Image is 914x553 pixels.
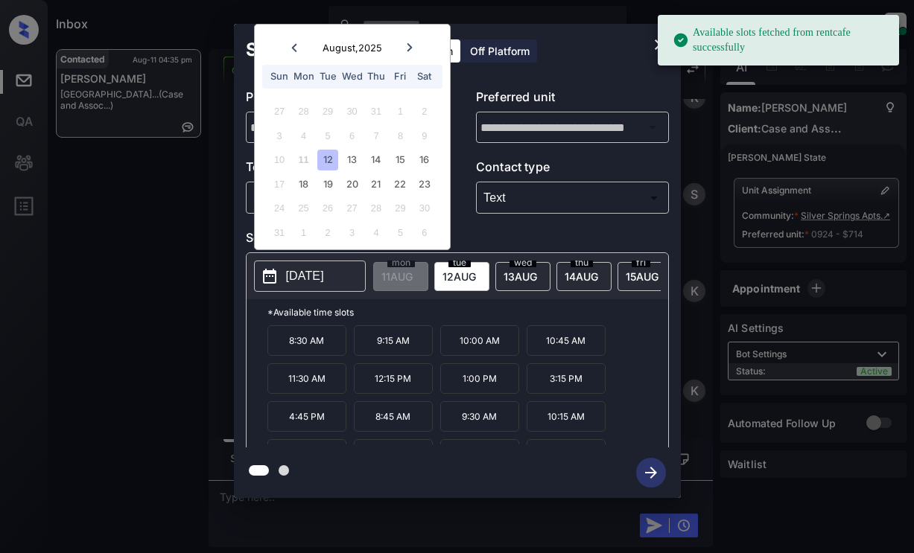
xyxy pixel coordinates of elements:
span: 15 AUG [626,270,658,283]
div: Thu [366,66,386,86]
p: 3:15 PM [527,363,606,394]
p: Preferred unit [476,88,669,112]
p: 9:30 AM [440,401,519,432]
button: [DATE] [254,260,366,292]
p: *Available time slots [267,299,668,325]
p: 10:00 AM [440,325,519,356]
div: Choose Friday, August 22nd, 2025 [390,174,410,194]
div: Not available Sunday, August 17th, 2025 [270,174,290,194]
div: Wed [342,66,362,86]
div: date-select [495,262,550,291]
div: Not available Monday, September 1st, 2025 [293,223,314,243]
div: Choose Saturday, August 23rd, 2025 [414,174,434,194]
h2: Schedule Tour [234,24,386,76]
div: Not available Thursday, September 4th, 2025 [366,223,386,243]
button: close [645,30,675,60]
button: btn-next [627,453,675,492]
div: Not available Saturday, September 6th, 2025 [414,223,434,243]
p: [DATE] [286,267,324,285]
div: Not available Wednesday, August 27th, 2025 [342,198,362,218]
p: Tour type [246,158,439,182]
div: Available slots fetched from rentcafe successfully [673,19,887,61]
div: Choose Tuesday, August 19th, 2025 [317,174,337,194]
span: fri [632,258,650,267]
div: Not available Friday, August 29th, 2025 [390,198,410,218]
p: 12:15 PM [354,363,433,394]
p: 11:00 AM [267,439,346,470]
div: In Person [250,185,435,210]
div: Choose Tuesday, August 12th, 2025 [317,150,337,170]
p: 11:30 AM [267,363,346,394]
p: 4:45 PM [267,401,346,432]
div: Not available Saturday, August 9th, 2025 [414,126,434,146]
p: 10:15 AM [527,401,606,432]
div: Not available Sunday, July 27th, 2025 [270,101,290,121]
div: Tue [317,66,337,86]
div: Sat [414,66,434,86]
p: Select slot [246,228,669,252]
div: Off Platform [463,39,537,63]
div: date-select [434,262,489,291]
div: Choose Friday, August 15th, 2025 [390,150,410,170]
div: Not available Monday, August 4th, 2025 [293,126,314,146]
div: Sun [270,66,290,86]
div: Not available Sunday, August 10th, 2025 [270,150,290,170]
div: Not available Friday, August 8th, 2025 [390,126,410,146]
p: Contact type [476,158,669,182]
div: Not available Thursday, August 28th, 2025 [366,198,386,218]
div: Not available Tuesday, August 5th, 2025 [317,126,337,146]
div: Not available Monday, July 28th, 2025 [293,101,314,121]
div: Mon [293,66,314,86]
div: Not available Wednesday, August 6th, 2025 [342,126,362,146]
div: Choose Thursday, August 21st, 2025 [366,174,386,194]
div: Not available Thursday, August 7th, 2025 [366,126,386,146]
div: Not available Monday, August 11th, 2025 [293,150,314,170]
span: thu [571,258,593,267]
div: Not available Tuesday, September 2nd, 2025 [317,223,337,243]
div: Not available Sunday, August 31st, 2025 [270,223,290,243]
p: 1:15 PM [527,439,606,470]
div: date-select [556,262,612,291]
span: 14 AUG [565,270,598,283]
div: Fri [390,66,410,86]
p: 10:45 AM [527,325,606,356]
div: Choose Thursday, August 14th, 2025 [366,150,386,170]
div: Not available Thursday, July 31st, 2025 [366,101,386,121]
div: Choose Wednesday, August 13th, 2025 [342,150,362,170]
div: Not available Friday, August 1st, 2025 [390,101,410,121]
div: Not available Wednesday, July 30th, 2025 [342,101,362,121]
div: Choose Wednesday, August 20th, 2025 [342,174,362,194]
div: Not available Tuesday, August 26th, 2025 [317,198,337,218]
div: Choose Monday, August 18th, 2025 [293,174,314,194]
span: tue [448,258,471,267]
div: Text [480,185,665,210]
div: Not available Wednesday, September 3rd, 2025 [342,223,362,243]
div: Not available Friday, September 5th, 2025 [390,223,410,243]
div: month 2025-08 [259,100,445,245]
div: Not available Sunday, August 3rd, 2025 [270,126,290,146]
div: Not available Tuesday, July 29th, 2025 [317,101,337,121]
div: Choose Saturday, August 16th, 2025 [414,150,434,170]
span: wed [510,258,536,267]
p: 8:30 AM [267,325,346,356]
div: Not available Saturday, August 2nd, 2025 [414,101,434,121]
p: 8:45 AM [354,401,433,432]
p: 12:30 PM [440,439,519,470]
span: 12 AUG [442,270,476,283]
p: 1:00 PM [440,363,519,394]
div: Not available Sunday, August 24th, 2025 [270,198,290,218]
p: 11:45 AM [354,439,433,470]
div: date-select [618,262,673,291]
div: Not available Saturday, August 30th, 2025 [414,198,434,218]
p: 9:15 AM [354,325,433,356]
span: 13 AUG [504,270,537,283]
div: Not available Monday, August 25th, 2025 [293,198,314,218]
p: Preferred community [246,88,439,112]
